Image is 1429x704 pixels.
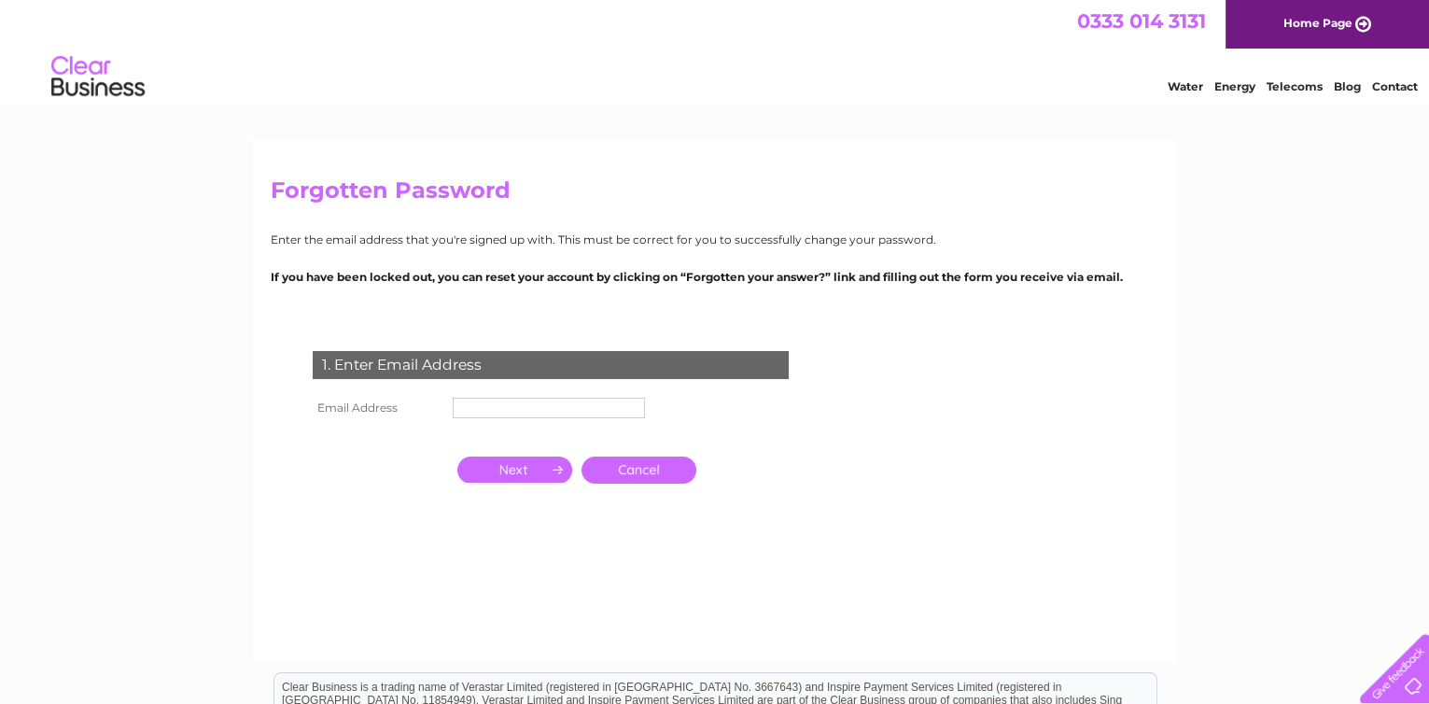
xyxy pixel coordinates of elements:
[313,351,789,379] div: 1. Enter Email Address
[271,268,1159,286] p: If you have been locked out, you can reset your account by clicking on “Forgotten your answer?” l...
[1267,79,1323,93] a: Telecoms
[271,231,1159,248] p: Enter the email address that you're signed up with. This must be correct for you to successfully ...
[581,457,696,484] a: Cancel
[1372,79,1418,93] a: Contact
[1214,79,1255,93] a: Energy
[1334,79,1361,93] a: Blog
[274,10,1156,91] div: Clear Business is a trading name of Verastar Limited (registered in [GEOGRAPHIC_DATA] No. 3667643...
[50,49,146,106] img: logo.png
[308,393,448,423] th: Email Address
[1077,9,1206,33] a: 0333 014 3131
[1168,79,1203,93] a: Water
[271,177,1159,213] h2: Forgotten Password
